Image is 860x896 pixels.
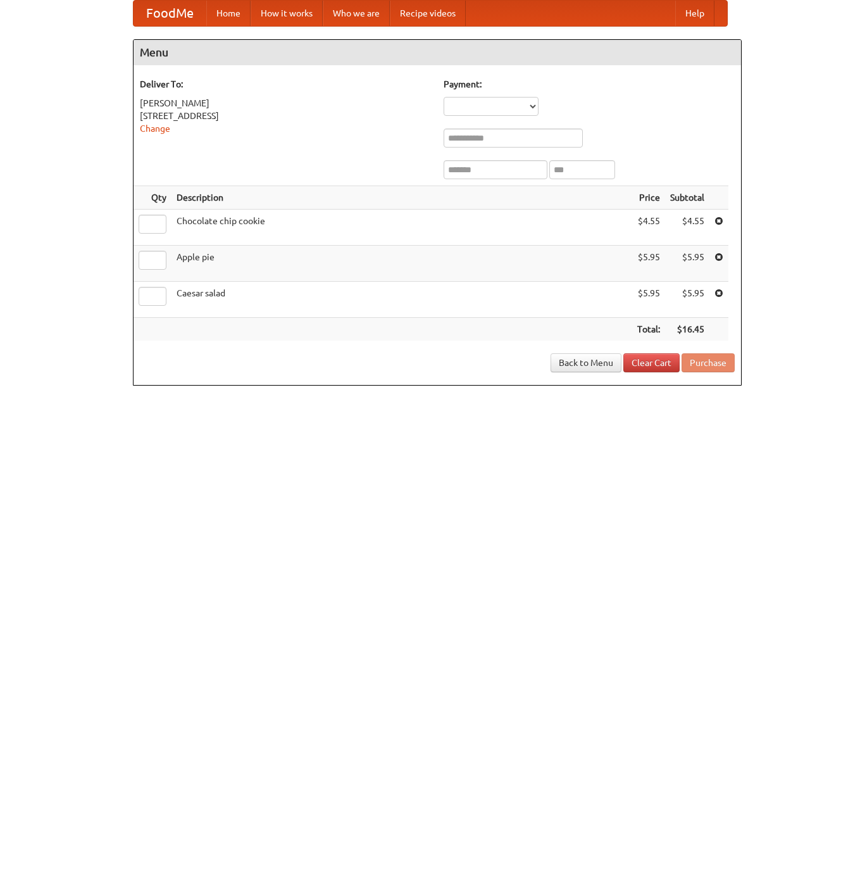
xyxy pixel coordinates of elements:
[632,282,665,318] td: $5.95
[140,110,431,122] div: [STREET_ADDRESS]
[140,97,431,110] div: [PERSON_NAME]
[251,1,323,26] a: How it works
[632,318,665,341] th: Total:
[206,1,251,26] a: Home
[171,246,632,282] td: Apple pie
[171,282,632,318] td: Caesar salad
[665,210,709,246] td: $4.55
[140,78,431,91] h5: Deliver To:
[632,246,665,282] td: $5.95
[134,40,741,65] h4: Menu
[134,186,171,210] th: Qty
[682,353,735,372] button: Purchase
[323,1,390,26] a: Who we are
[140,123,170,134] a: Change
[675,1,714,26] a: Help
[390,1,466,26] a: Recipe videos
[632,210,665,246] td: $4.55
[623,353,680,372] a: Clear Cart
[665,186,709,210] th: Subtotal
[444,78,735,91] h5: Payment:
[665,246,709,282] td: $5.95
[665,318,709,341] th: $16.45
[134,1,206,26] a: FoodMe
[632,186,665,210] th: Price
[665,282,709,318] td: $5.95
[171,210,632,246] td: Chocolate chip cookie
[551,353,621,372] a: Back to Menu
[171,186,632,210] th: Description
